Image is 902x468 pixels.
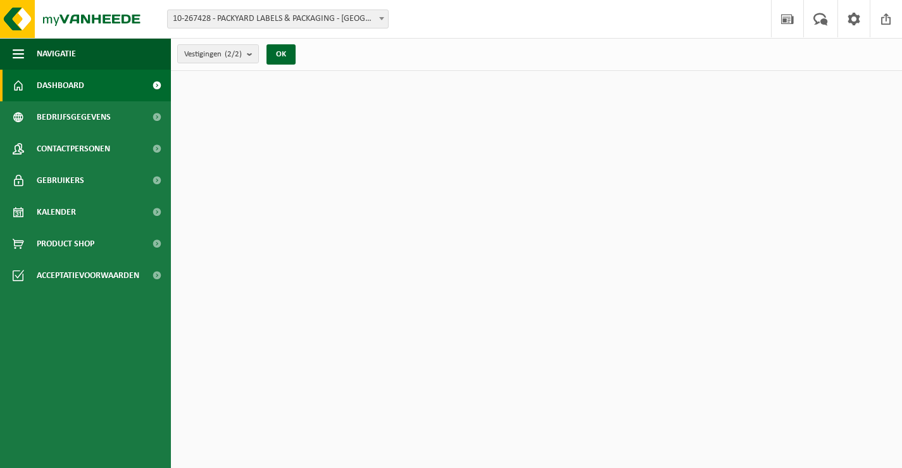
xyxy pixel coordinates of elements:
span: 10-267428 - PACKYARD LABELS & PACKAGING - NAZARETH [167,9,389,28]
count: (2/2) [225,50,242,58]
span: Product Shop [37,228,94,260]
span: Gebruikers [37,165,84,196]
button: Vestigingen(2/2) [177,44,259,63]
span: Vestigingen [184,45,242,64]
button: OK [266,44,296,65]
span: Bedrijfsgegevens [37,101,111,133]
span: 10-267428 - PACKYARD LABELS & PACKAGING - NAZARETH [168,10,388,28]
span: Navigatie [37,38,76,70]
span: Acceptatievoorwaarden [37,260,139,291]
span: Contactpersonen [37,133,110,165]
span: Dashboard [37,70,84,101]
span: Kalender [37,196,76,228]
